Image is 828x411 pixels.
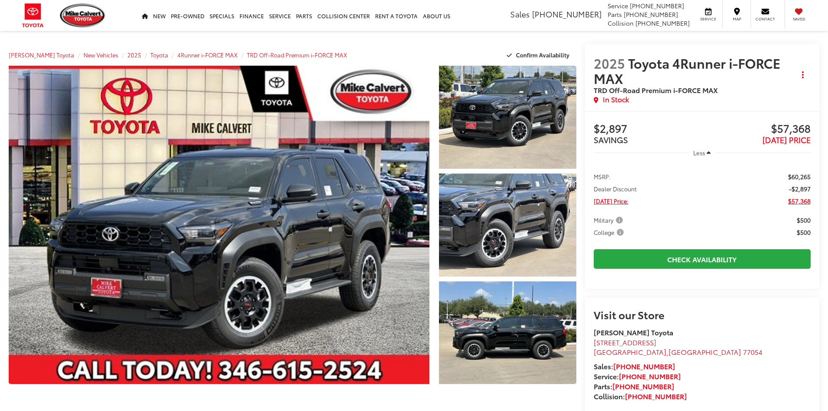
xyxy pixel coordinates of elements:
[594,184,637,193] span: Dealer Discount
[594,371,681,381] strong: Service:
[594,216,625,224] span: Military
[689,145,715,160] button: Less
[625,391,687,401] a: [PHONE_NUMBER]
[177,51,238,59] a: 4Runner i-FORCE MAX
[437,172,577,277] img: 2025 Toyota 4Runner i-FORCE MAX TRD Off-Road Premium i-FORCE MAX
[608,10,622,19] span: Parts
[594,228,627,237] button: College
[594,249,811,269] a: Check Availability
[4,64,433,386] img: 2025 Toyota 4Runner i-FORCE MAX TRD Off-Road Premium i-FORCE MAX
[510,8,530,20] span: Sales
[797,228,811,237] span: $500
[630,1,684,10] span: [PHONE_NUMBER]
[795,67,811,83] button: Actions
[608,1,628,10] span: Service
[594,134,628,145] span: SAVINGS
[788,172,811,181] span: $60,265
[60,3,106,27] img: Mike Calvert Toyota
[594,391,687,401] strong: Collision:
[9,66,429,384] a: Expand Photo 0
[502,47,576,63] button: Confirm Availability
[150,51,168,59] a: Toyota
[789,16,808,22] span: Saved
[594,123,702,136] span: $2,897
[603,94,629,104] span: In Stock
[594,347,762,357] span: ,
[594,216,626,224] button: Military
[594,85,718,95] span: TRD Off-Road Premium i-FORCE MAX
[9,51,74,59] a: [PERSON_NAME] Toyota
[594,172,611,181] span: MSRP:
[702,123,811,136] span: $57,368
[516,51,569,59] span: Confirm Availability
[797,216,811,224] span: $500
[762,134,811,145] span: [DATE] PRICE
[727,16,746,22] span: Map
[594,381,674,391] strong: Parts:
[594,327,673,337] strong: [PERSON_NAME] Toyota
[693,149,705,157] span: Less
[613,361,675,371] a: [PHONE_NUMBER]
[668,347,741,357] span: [GEOGRAPHIC_DATA]
[755,16,775,22] span: Contact
[439,66,576,169] a: Expand Photo 1
[619,371,681,381] a: [PHONE_NUMBER]
[594,228,625,237] span: College
[594,53,781,87] span: Toyota 4Runner i-FORCE MAX
[594,347,666,357] span: [GEOGRAPHIC_DATA]
[802,71,804,78] span: dropdown dots
[439,281,576,384] a: Expand Photo 3
[594,53,625,72] span: 2025
[437,64,577,170] img: 2025 Toyota 4Runner i-FORCE MAX TRD Off-Road Premium i-FORCE MAX
[594,197,628,205] span: [DATE] Price:
[608,19,634,27] span: Collision
[624,10,678,19] span: [PHONE_NUMBER]
[594,337,762,357] a: [STREET_ADDRESS] [GEOGRAPHIC_DATA],[GEOGRAPHIC_DATA] 77054
[594,309,811,320] h2: Visit our Store
[439,174,576,277] a: Expand Photo 2
[612,381,674,391] a: [PHONE_NUMBER]
[635,19,690,27] span: [PHONE_NUMBER]
[532,8,602,20] span: [PHONE_NUMBER]
[743,347,762,357] span: 77054
[789,184,811,193] span: -$2,897
[594,337,656,347] span: [STREET_ADDRESS]
[698,16,718,22] span: Service
[788,197,811,205] span: $57,368
[83,51,118,59] a: New Vehicles
[437,280,577,385] img: 2025 Toyota 4Runner i-FORCE MAX TRD Off-Road Premium i-FORCE MAX
[247,51,347,59] a: TRD Off-Road Premium i-FORCE MAX
[127,51,141,59] a: 2025
[594,361,675,371] strong: Sales:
